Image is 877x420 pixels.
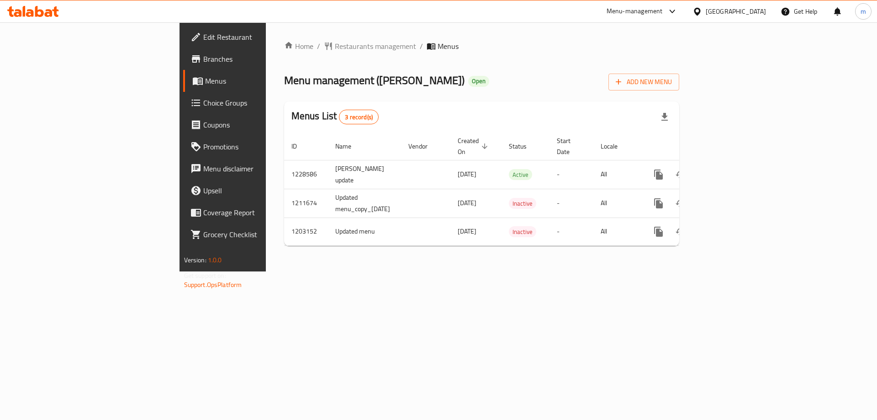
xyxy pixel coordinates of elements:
td: - [549,160,593,189]
td: [PERSON_NAME] update [328,160,401,189]
a: Branches [183,48,326,70]
div: Inactive [509,226,536,237]
div: Open [468,76,489,87]
div: Active [509,169,532,180]
a: Edit Restaurant [183,26,326,48]
a: Menu disclaimer [183,158,326,180]
span: 1.0.0 [208,254,222,266]
div: Export file [654,106,676,128]
span: Active [509,170,532,180]
span: Name [335,141,363,152]
span: [DATE] [458,225,476,237]
a: Upsell [183,180,326,202]
a: Promotions [183,136,326,158]
td: - [549,189,593,218]
button: more [648,164,670,186]
button: more [648,192,670,214]
span: 3 record(s) [339,113,378,122]
span: Promotions [203,141,319,152]
button: Add New Menu [608,74,679,90]
span: [DATE] [458,168,476,180]
a: Coverage Report [183,202,326,223]
span: Menus [438,41,459,52]
span: m [861,6,866,16]
td: - [549,218,593,245]
td: All [593,189,640,218]
span: Locale [601,141,629,152]
span: ID [291,141,309,152]
span: Menu management ( [PERSON_NAME] ) [284,70,465,90]
span: Edit Restaurant [203,32,319,43]
span: Coupons [203,119,319,130]
button: Change Status [670,221,692,243]
a: Choice Groups [183,92,326,114]
div: Menu-management [607,6,663,17]
span: Choice Groups [203,97,319,108]
a: Support.OpsPlatform [184,279,242,291]
th: Actions [640,133,743,160]
span: Created On [458,135,491,157]
a: Grocery Checklist [183,223,326,245]
button: more [648,221,670,243]
span: Inactive [509,198,536,209]
a: Coupons [183,114,326,136]
a: Restaurants management [324,41,416,52]
span: Menu disclaimer [203,163,319,174]
li: / [420,41,423,52]
td: Updated menu_copy_[DATE] [328,189,401,218]
h2: Menus List [291,109,379,124]
span: Start Date [557,135,582,157]
td: Updated menu [328,218,401,245]
span: Open [468,77,489,85]
span: Menus [205,75,319,86]
span: Upsell [203,185,319,196]
span: Vendor [408,141,439,152]
span: Add New Menu [616,76,672,88]
button: Change Status [670,164,692,186]
span: Get support on: [184,270,226,282]
span: Inactive [509,227,536,237]
span: Restaurants management [335,41,416,52]
table: enhanced table [284,133,743,246]
td: All [593,160,640,189]
span: Branches [203,53,319,64]
span: [DATE] [458,197,476,209]
nav: breadcrumb [284,41,680,52]
span: Grocery Checklist [203,229,319,240]
div: [GEOGRAPHIC_DATA] [706,6,766,16]
span: Coverage Report [203,207,319,218]
a: Menus [183,70,326,92]
td: All [593,218,640,245]
span: Status [509,141,539,152]
button: Change Status [670,192,692,214]
span: Version: [184,254,206,266]
div: Total records count [339,110,379,124]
